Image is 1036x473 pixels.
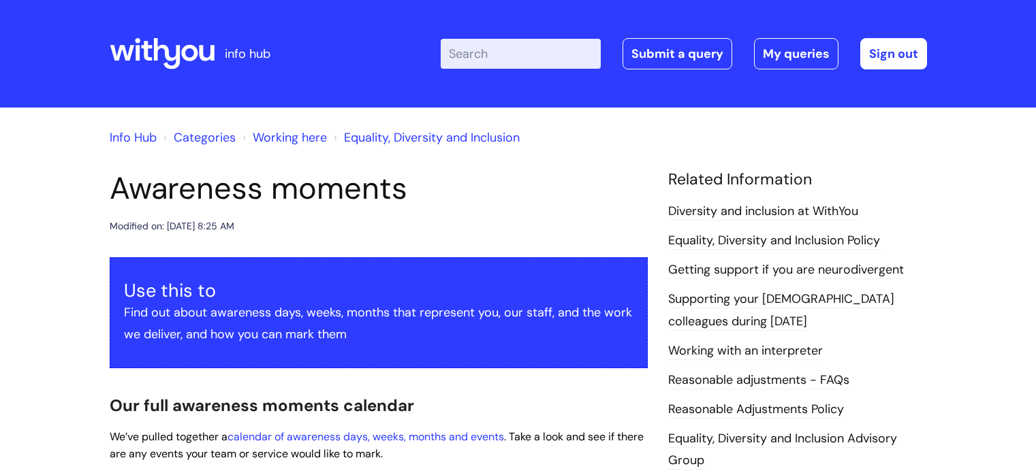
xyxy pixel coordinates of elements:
[124,301,633,346] p: Find out about awareness days, weeks, months that represent you, our staff, and the work we deliv...
[441,39,601,69] input: Search
[110,129,157,146] a: Info Hub
[227,429,504,444] a: calendar of awareness days, weeks, months and events
[110,395,414,416] span: Our full awareness moments calendar
[668,232,880,250] a: Equality, Diversity and Inclusion Policy
[239,127,327,148] li: Working here
[330,127,520,148] li: Equality, Diversity and Inclusion
[860,38,927,69] a: Sign out
[174,129,236,146] a: Categories
[754,38,838,69] a: My queries
[441,38,927,69] div: | -
[124,280,633,301] h3: Use this to
[668,203,858,221] a: Diversity and inclusion at WithYou
[225,43,270,65] p: info hub
[668,372,849,389] a: Reasonable adjustments - FAQs
[110,429,644,461] span: We’ve pulled together a . Take a look and see if there are any events your team or service would ...
[668,342,823,360] a: Working with an interpreter
[623,38,732,69] a: Submit a query
[253,129,327,146] a: Working here
[160,127,236,148] li: Solution home
[110,218,234,235] div: Modified on: [DATE] 8:25 AM
[344,129,520,146] a: Equality, Diversity and Inclusion
[668,291,894,330] a: Supporting your [DEMOGRAPHIC_DATA] colleagues during [DATE]
[668,401,844,419] a: Reasonable Adjustments Policy
[668,430,897,470] a: Equality, Diversity and Inclusion Advisory Group
[110,170,648,207] h1: Awareness moments
[668,261,904,279] a: Getting support if you are neurodivergent
[668,170,927,189] h4: Related Information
